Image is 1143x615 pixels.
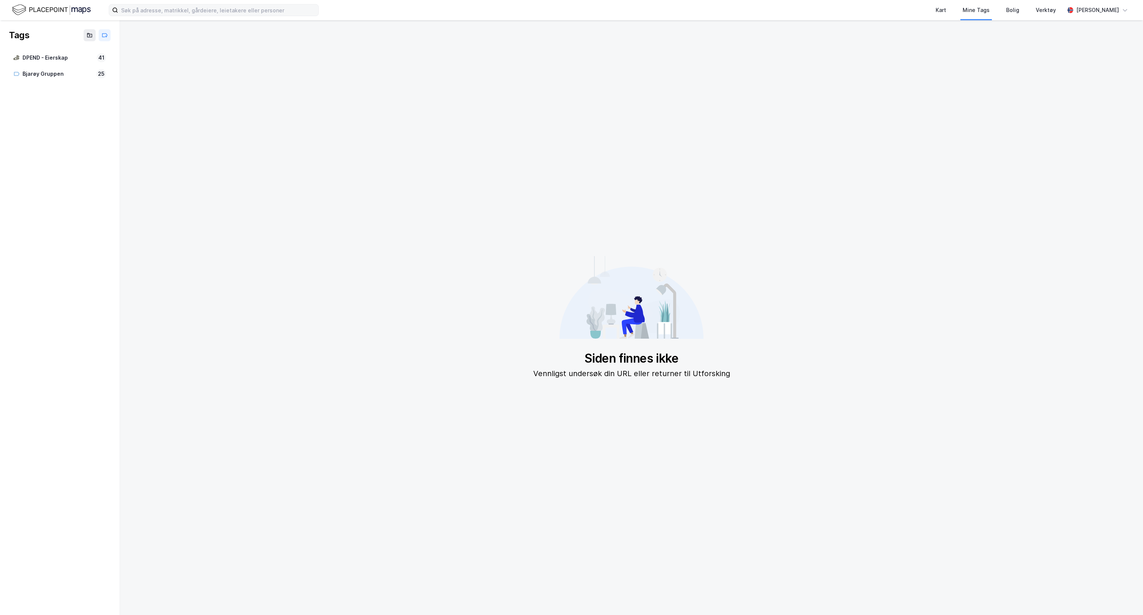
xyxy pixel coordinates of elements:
[96,69,106,78] div: 25
[1076,6,1119,15] div: [PERSON_NAME]
[97,53,106,62] div: 41
[1006,6,1019,15] div: Bolig
[1105,579,1143,615] div: Kontrollprogram for chat
[533,351,730,366] div: Siden finnes ikke
[9,50,111,66] a: DPEND - Eierskap41
[963,6,990,15] div: Mine Tags
[936,6,946,15] div: Kart
[1105,579,1143,615] iframe: Chat Widget
[9,29,29,41] div: Tags
[1036,6,1056,15] div: Verktøy
[22,53,94,63] div: DPEND - Eierskap
[118,4,318,16] input: Søk på adresse, matrikkel, gårdeiere, leietakere eller personer
[9,66,111,82] a: Bjarøy Gruppen25
[12,3,91,16] img: logo.f888ab2527a4732fd821a326f86c7f29.svg
[533,367,730,379] div: Vennligst undersøk din URL eller returner til Utforsking
[22,69,93,79] div: Bjarøy Gruppen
